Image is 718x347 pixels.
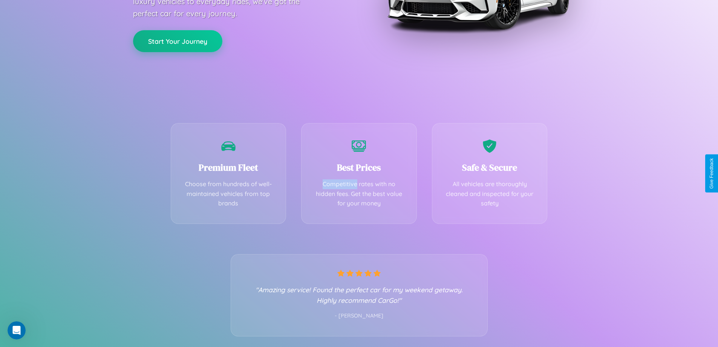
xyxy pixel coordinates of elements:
p: "Amazing service! Found the perfect car for my weekend getaway. Highly recommend CarGo!" [246,284,472,305]
p: - [PERSON_NAME] [246,311,472,321]
div: Give Feedback [709,158,714,189]
p: All vehicles are thoroughly cleaned and inspected for your safety [444,179,536,208]
button: Start Your Journey [133,30,222,52]
p: Competitive rates with no hidden fees. Get the best value for your money [313,179,405,208]
p: Choose from hundreds of well-maintained vehicles from top brands [182,179,275,208]
h3: Safe & Secure [444,161,536,174]
iframe: Intercom live chat [8,321,26,339]
h3: Premium Fleet [182,161,275,174]
h3: Best Prices [313,161,405,174]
